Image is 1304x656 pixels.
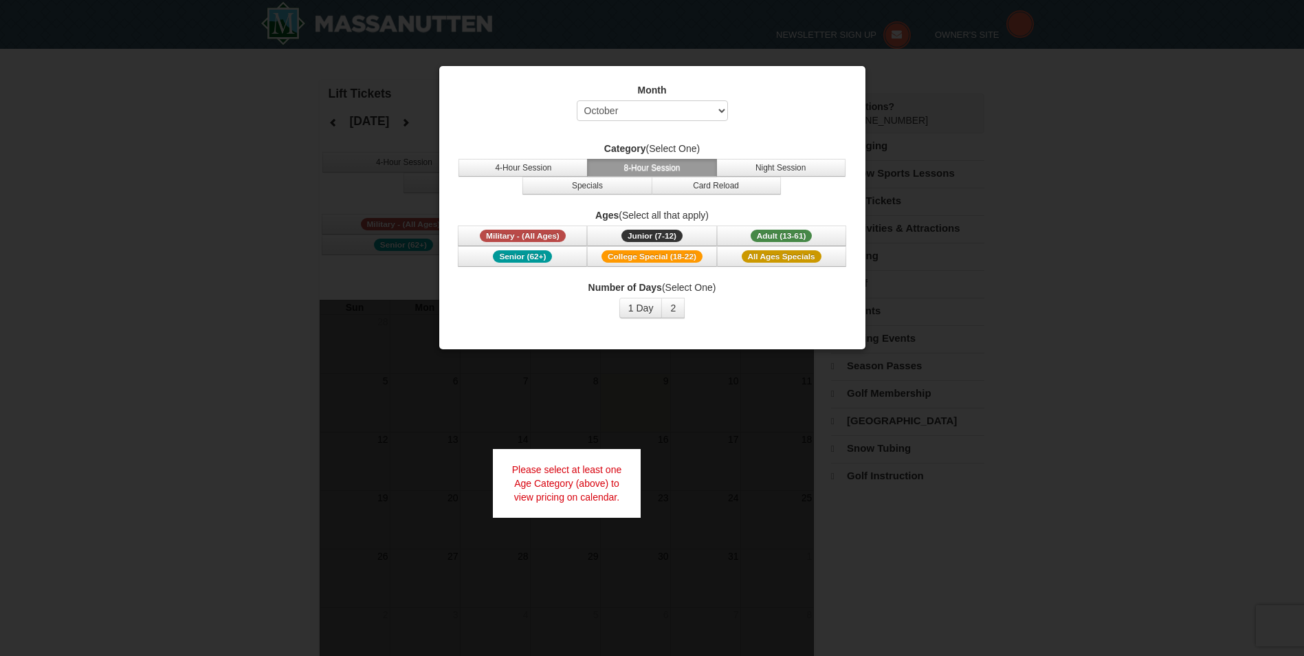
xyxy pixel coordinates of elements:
[493,449,641,518] div: Please select at least one Age Category (above) to view pricing on calendar.
[716,159,846,177] button: Night Session
[456,142,848,155] label: (Select One)
[601,250,703,263] span: College Special (18-22)
[717,226,846,246] button: Adult (13-61)
[522,177,652,195] button: Specials
[587,159,716,177] button: 8-Hour Session
[587,246,716,267] button: College Special (18-22)
[480,230,566,242] span: Military - (All Ages)
[456,281,848,294] label: (Select One)
[638,85,667,96] strong: Month
[621,230,683,242] span: Junior (7-12)
[493,250,552,263] span: Senior (62+)
[619,298,663,318] button: 1 Day
[456,208,848,222] label: (Select all that apply)
[587,226,716,246] button: Junior (7-12)
[595,210,619,221] strong: Ages
[588,282,662,293] strong: Number of Days
[652,177,781,195] button: Card Reload
[742,250,821,263] span: All Ages Specials
[458,159,588,177] button: 4-Hour Session
[661,298,685,318] button: 2
[751,230,813,242] span: Adult (13-61)
[717,246,846,267] button: All Ages Specials
[604,143,646,154] strong: Category
[458,246,587,267] button: Senior (62+)
[458,226,587,246] button: Military - (All Ages)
